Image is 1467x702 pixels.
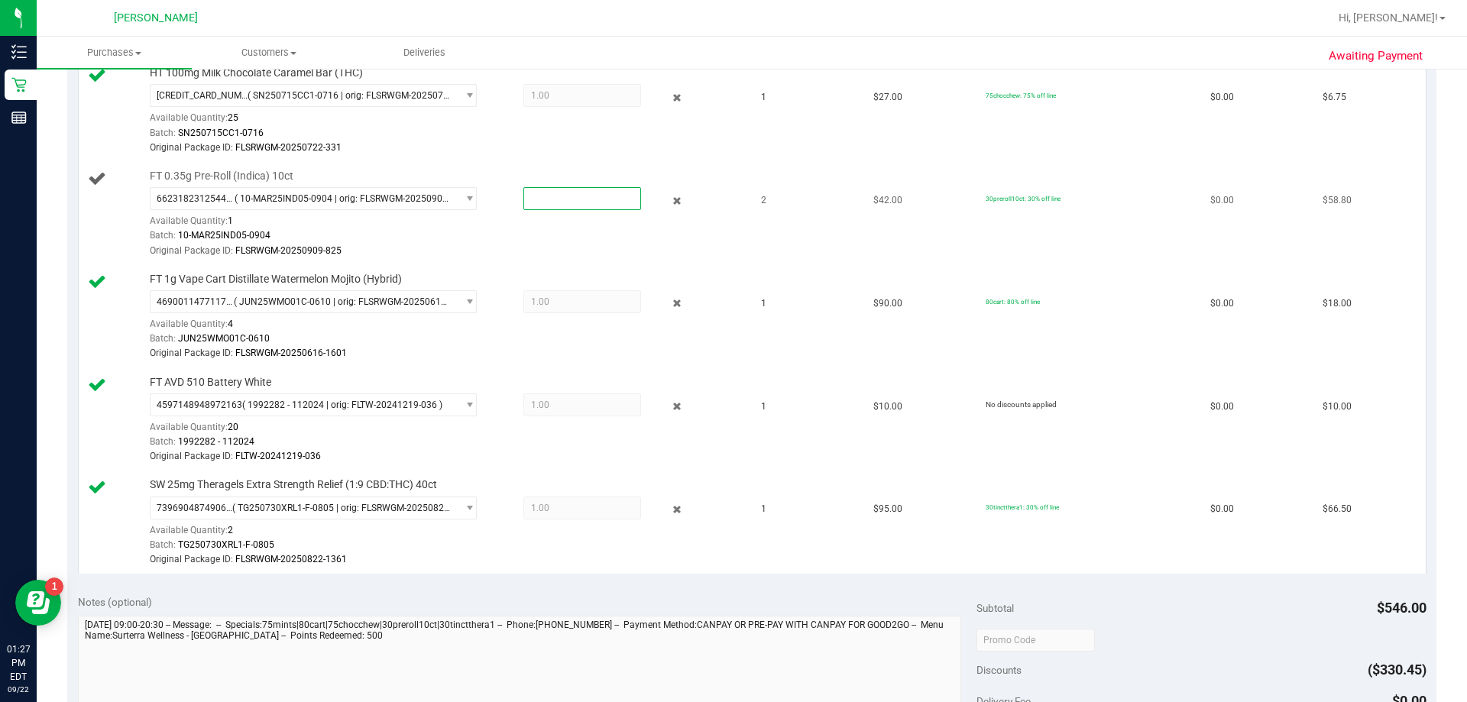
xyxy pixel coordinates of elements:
span: 25 [228,112,238,123]
a: Purchases [37,37,192,69]
span: 4 [228,319,233,329]
span: Hi, [PERSON_NAME]! [1339,11,1438,24]
inline-svg: Inventory [11,44,27,60]
span: select [456,85,475,106]
span: $58.80 [1323,193,1352,208]
span: SW 25mg Theragels Extra Strength Relief (1:9 CBD:THC) 40ct [150,477,437,492]
span: $27.00 [873,90,902,105]
span: select [456,188,475,209]
div: Available Quantity: [150,210,494,240]
span: [PERSON_NAME] [114,11,198,24]
div: Available Quantity: [150,107,494,137]
span: 1 [761,296,766,311]
inline-svg: Reports [11,110,27,125]
span: $18.00 [1323,296,1352,311]
span: FLSRWGM-20250722-331 [235,142,342,153]
span: 10-MAR25IND05-0904 [178,230,270,241]
span: Discounts [976,656,1022,684]
a: Deliveries [347,37,502,69]
span: [CREDIT_CARD_NUMBER] [157,90,248,101]
span: Original Package ID: [150,348,233,358]
span: 75chocchew: 75% off line [986,92,1056,99]
span: 6623182312544485 [157,193,235,204]
span: Awaiting Payment [1329,47,1423,65]
p: 01:27 PM EDT [7,642,30,684]
span: FLSRWGM-20250909-825 [235,245,342,256]
span: 1992282 - 112024 [178,436,254,447]
span: 7396904874906261 [157,503,232,513]
span: $95.00 [873,502,902,516]
span: $546.00 [1377,600,1427,616]
span: Original Package ID: [150,554,233,565]
span: ($330.45) [1368,662,1427,678]
span: 4597148948972163 [157,400,242,410]
span: $0.00 [1210,193,1234,208]
span: FLSRWGM-20250822-1361 [235,554,347,565]
span: Batch: [150,128,176,138]
span: Deliveries [383,46,466,60]
span: 20 [228,422,238,432]
span: select [456,394,475,416]
div: Available Quantity: [150,313,494,343]
span: $0.00 [1210,400,1234,414]
span: Batch: [150,539,176,550]
span: 30preroll10ct: 30% off line [986,195,1061,202]
span: Notes (optional) [78,596,152,608]
span: ( 10-MAR25IND05-0904 | orig: FLSRWGM-20250909-825 ) [235,193,451,204]
p: 09/22 [7,684,30,695]
span: 2 [761,193,766,208]
span: ( TG250730XRL1-F-0805 | orig: FLSRWGM-20250822-1361 ) [232,503,450,513]
span: Batch: [150,333,176,344]
span: 1 [761,90,766,105]
div: Available Quantity: [150,519,494,549]
span: $10.00 [1323,400,1352,414]
iframe: Resource center [15,580,61,626]
span: Customers [193,46,346,60]
iframe: Resource center unread badge [45,577,63,596]
span: ( SN250715CC1-0716 | orig: FLSRWGM-20250722-331 ) [248,90,451,101]
input: Promo Code [976,629,1095,652]
span: ( JUN25WMO01C-0610 | orig: FLSRWGM-20250616-1601 ) [234,296,451,307]
span: $0.00 [1210,296,1234,311]
span: FT 0.35g Pre-Roll (Indica) 10ct [150,169,293,183]
span: JUN25WMO01C-0610 [178,333,270,344]
span: Batch: [150,436,176,447]
span: TG250730XRL1-F-0805 [178,539,274,550]
span: 2 [228,525,233,535]
span: Original Package ID: [150,451,233,461]
span: 1 [228,215,233,226]
span: Original Package ID: [150,142,233,153]
span: Original Package ID: [150,245,233,256]
span: ( 1992282 - 112024 | orig: FLTW-20241219-036 ) [242,400,442,410]
span: $0.00 [1210,502,1234,516]
span: FT 1g Vape Cart Distillate Watermelon Mojito (Hybrid) [150,272,402,286]
span: Purchases [37,46,192,60]
span: $0.00 [1210,90,1234,105]
span: FT AVD 510 Battery White [150,375,271,390]
span: No discounts applied [986,400,1057,409]
span: FLTW-20241219-036 [235,451,321,461]
span: select [456,291,475,312]
span: $6.75 [1323,90,1346,105]
span: 80cart: 80% off line [986,298,1040,306]
inline-svg: Retail [11,77,27,92]
span: 1 [761,502,766,516]
span: 4690011477117581 [157,296,234,307]
span: $42.00 [873,193,902,208]
span: 30tinctthera1: 30% off line [986,503,1059,511]
span: $66.50 [1323,502,1352,516]
span: select [456,497,475,519]
span: 1 [761,400,766,414]
span: Batch: [150,230,176,241]
a: Customers [192,37,347,69]
span: HT 100mg Milk Chocolate Caramel Bar (THC) [150,66,363,80]
span: SN250715CC1-0716 [178,128,264,138]
span: FLSRWGM-20250616-1601 [235,348,347,358]
span: $10.00 [873,400,902,414]
span: Subtotal [976,602,1014,614]
div: Available Quantity: [150,416,494,446]
span: $90.00 [873,296,902,311]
